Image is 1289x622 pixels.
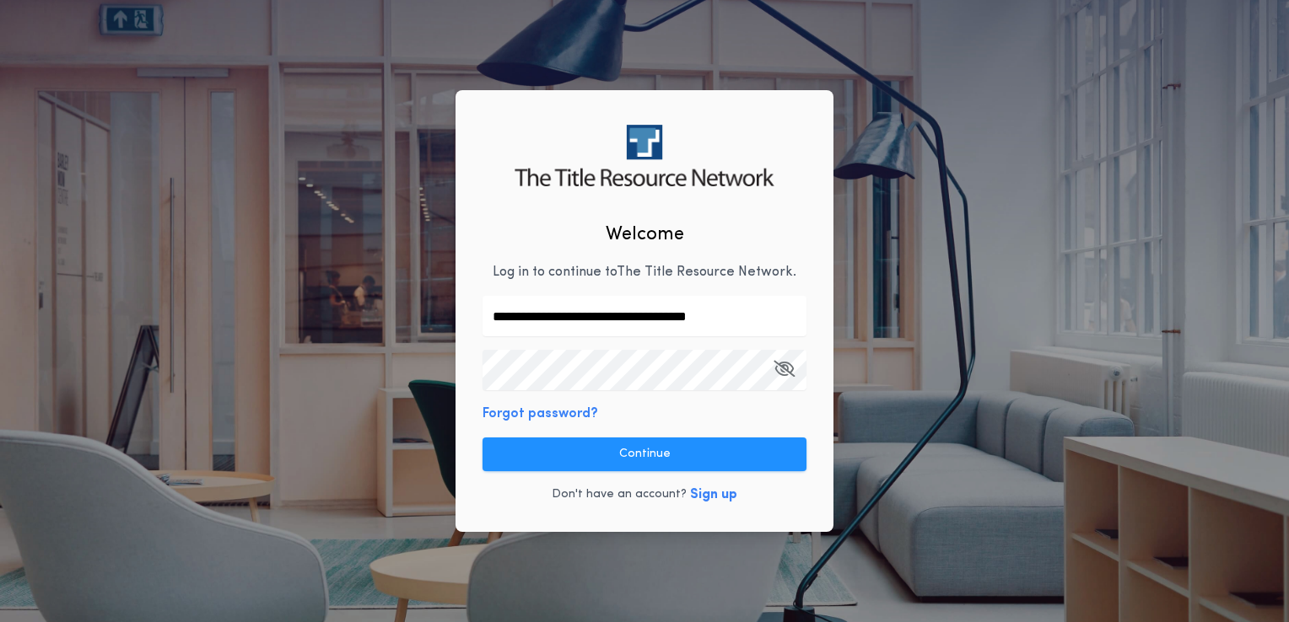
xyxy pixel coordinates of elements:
button: Continue [483,437,806,471]
h2: Welcome [606,221,684,249]
img: logo [515,125,774,186]
p: Log in to continue to The Title Resource Network . [493,262,796,282]
p: Don't have an account? [552,486,687,503]
button: Sign up [690,485,737,505]
button: Forgot password? [483,404,598,424]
